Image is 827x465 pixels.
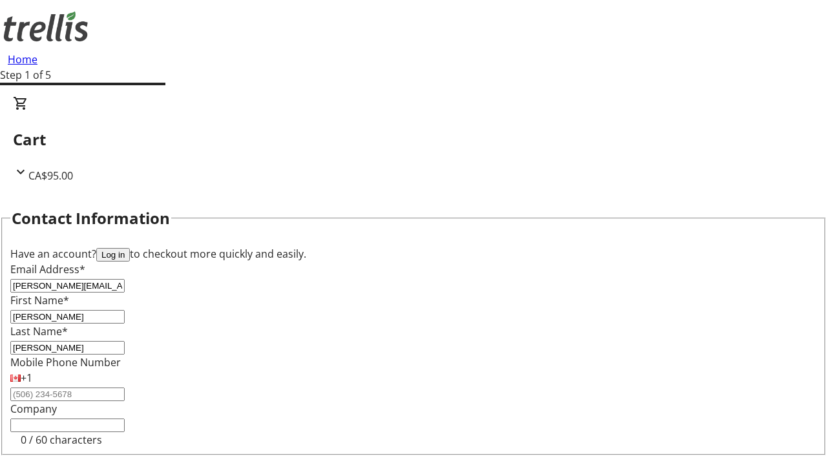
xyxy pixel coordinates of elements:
[28,169,73,183] span: CA$95.00
[10,246,817,262] div: Have an account? to checkout more quickly and easily.
[10,402,57,416] label: Company
[21,433,102,447] tr-character-limit: 0 / 60 characters
[10,387,125,401] input: (506) 234-5678
[10,293,69,307] label: First Name*
[13,128,814,151] h2: Cart
[10,262,85,276] label: Email Address*
[12,207,170,230] h2: Contact Information
[10,355,121,369] label: Mobile Phone Number
[13,96,814,183] div: CartCA$95.00
[96,248,130,262] button: Log in
[10,324,68,338] label: Last Name*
